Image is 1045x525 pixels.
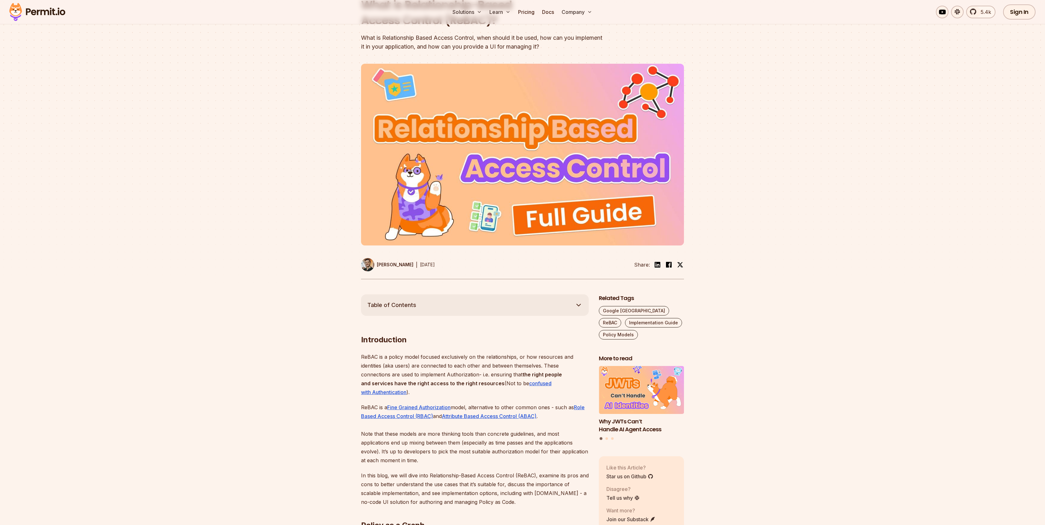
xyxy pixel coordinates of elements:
h2: More to read [599,355,684,363]
img: Why JWTs Can’t Handle AI Agent Access [599,366,684,414]
h3: Why JWTs Can’t Handle AI Agent Access [599,418,684,434]
a: Policy Models [599,330,638,339]
a: Star us on Github [606,473,653,480]
button: Go to slide 2 [605,437,608,440]
a: Fine Grained Authorization [387,404,451,410]
div: What is Relationship Based Access Control, when should it be used, how can you implement it in yo... [361,33,603,51]
button: Company [559,6,595,18]
h2: Introduction [361,310,589,345]
h2: Related Tags [599,294,684,302]
li: 1 of 3 [599,366,684,433]
button: Go to slide 3 [611,437,614,440]
a: [PERSON_NAME] [361,258,413,271]
a: Tell us why [606,494,640,502]
span: Table of Contents [367,301,416,310]
img: What is Relationship-Based Access Control (ReBAC)? [361,64,684,245]
div: | [416,261,417,268]
a: Attribute Based Access Control (ABAC) [442,413,536,419]
p: [PERSON_NAME] [377,262,413,268]
div: Posts [599,366,684,441]
span: 5.4k [977,8,991,16]
a: 5.4k [966,6,995,18]
img: facebook [665,261,673,268]
a: confused with Authentication [361,380,552,395]
img: Permit logo [6,1,68,23]
p: In this blog, we will dive into Relationship-Based Access Control (ReBAC), examine its pros and c... [361,471,589,506]
a: Sign In [1003,4,1036,20]
strong: the right people and services have the right access to the right resources [361,371,562,386]
a: Docs [540,6,557,18]
img: linkedin [654,261,661,268]
a: Implementation Guide [625,318,682,327]
p: Like this Article? [606,464,653,471]
button: Table of Contents [361,294,589,316]
button: Learn [487,6,513,18]
a: Why JWTs Can’t Handle AI Agent AccessWhy JWTs Can’t Handle AI Agent Access [599,366,684,433]
a: Role Based Access Control (RBAC) [361,404,585,419]
img: Daniel Bass [361,258,374,271]
li: Share: [634,261,650,268]
a: Pricing [516,6,537,18]
a: Google [GEOGRAPHIC_DATA] [599,306,669,316]
p: ReBAC is a model, alternative to other common ones - such as and . Note that these models are mor... [361,403,589,465]
time: [DATE] [420,262,435,267]
button: Solutions [450,6,484,18]
button: Go to slide 1 [600,437,603,440]
p: Disagree? [606,485,640,493]
a: Join our Substack [606,516,656,523]
p: ReBAC is a policy model focused exclusively on the relationships, or how resources and identities... [361,352,589,397]
p: Want more? [606,507,656,514]
img: twitter [677,262,683,268]
a: ReBAC [599,318,621,327]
